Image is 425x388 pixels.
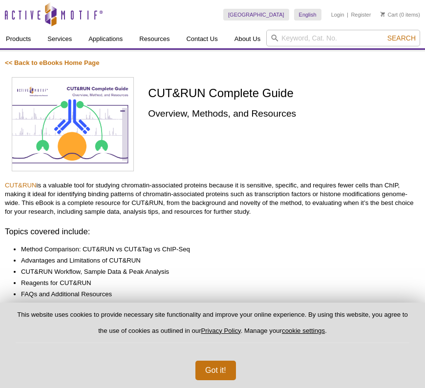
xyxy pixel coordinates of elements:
a: Login [331,11,344,18]
img: Epigenetics of Aging eBook [12,77,134,172]
a: Services [42,30,78,48]
li: FAQs and Additional Resources [21,290,410,299]
button: Search [384,34,419,42]
a: About Us [229,30,266,48]
li: Method Comparison: CUT&RUN vs CUT&Tag vs ChIP-Seq [21,245,410,254]
li: CUT&RUN Workflow, Sample Data & Peak Analysis [21,267,410,276]
a: << Back to eBooks Home Page [5,59,100,66]
h2: Overview, Methods, and Resources [148,107,420,120]
input: Keyword, Cat. No. [266,30,420,46]
h3: Topics covered include: [5,226,420,238]
p: This website uses cookies to provide necessary site functionality and improve your online experie... [16,310,409,343]
a: Cart [381,11,398,18]
a: Resources [133,30,175,48]
a: [GEOGRAPHIC_DATA] [223,9,289,20]
a: Applications [83,30,128,48]
img: Your Cart [381,12,385,17]
li: Reagents for CUT&RUN [21,279,410,287]
button: cookie settings [282,327,325,334]
li: Advantages and Limitations of CUT&RUN [21,256,410,265]
a: Privacy Policy [201,327,241,334]
span: Search [387,34,416,42]
li: (0 items) [381,9,420,20]
a: Contact Us [180,30,223,48]
a: CUT&RUN [5,182,36,189]
p: is a valuable tool for studying chromatin-associated proteins because it is sensitive, specific, ... [5,181,420,216]
button: Got it! [195,361,236,380]
h1: CUT&RUN Complete Guide [148,87,420,101]
a: English [294,9,321,20]
a: Register [351,11,371,18]
li: | [347,9,348,20]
